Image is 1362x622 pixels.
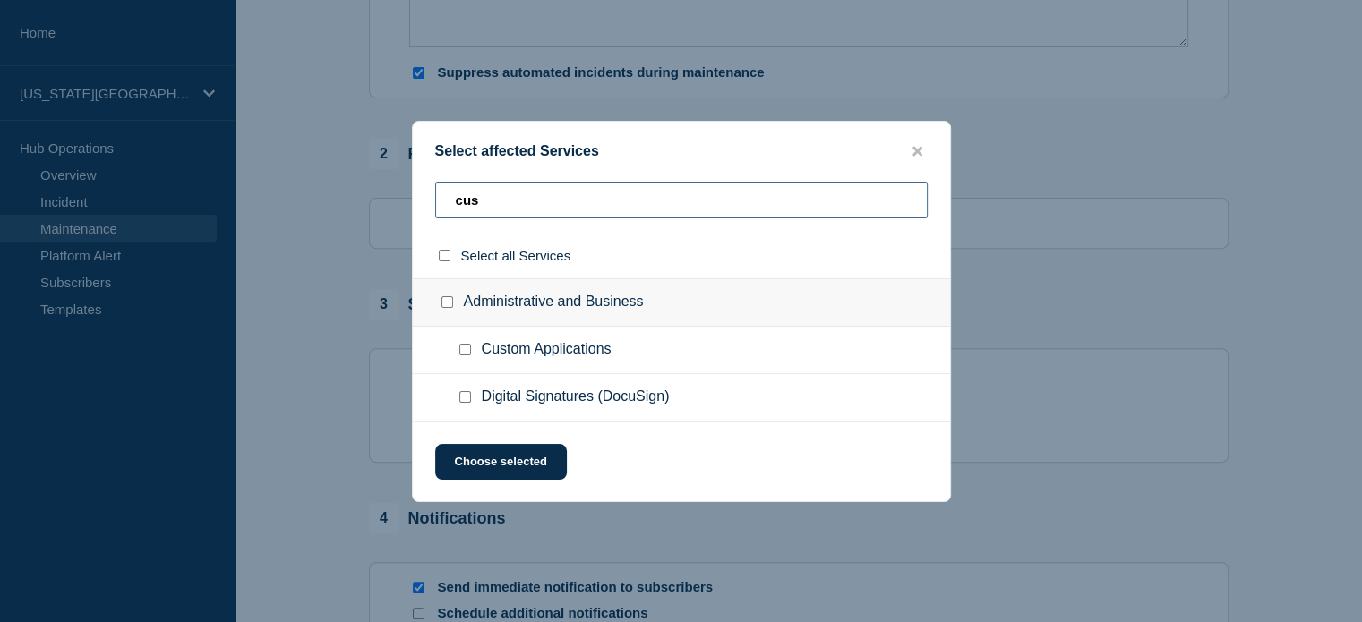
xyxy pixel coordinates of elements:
input: Administrative and Business checkbox [441,296,453,308]
input: select all checkbox [439,250,450,261]
span: Select all Services [461,248,571,263]
button: Choose selected [435,444,567,480]
input: Custom Applications checkbox [459,344,471,355]
button: close button [907,143,928,160]
div: Administrative and Business [413,278,950,327]
input: Search [435,182,928,218]
input: Digital Signatures (DocuSign) checkbox [459,391,471,403]
div: Select affected Services [413,143,950,160]
span: Digital Signatures (DocuSign) [482,388,670,406]
span: Custom Applications [482,341,612,359]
